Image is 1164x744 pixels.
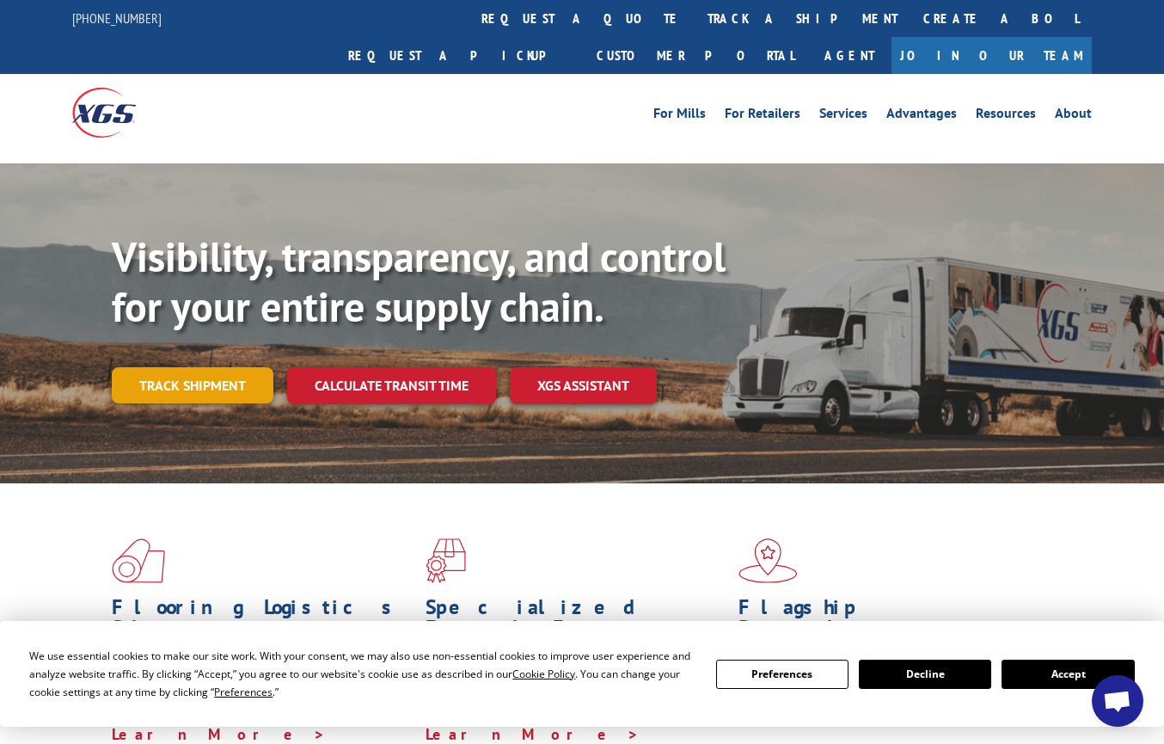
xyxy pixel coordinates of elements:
[510,367,657,404] a: XGS ASSISTANT
[1092,675,1143,727] div: Open chat
[859,660,991,689] button: Decline
[807,37,891,74] a: Agent
[886,107,957,126] a: Advantages
[738,667,1008,729] span: Our agile distribution network gives you nationwide inventory management on demand.
[584,37,807,74] a: Customer Portal
[72,9,162,27] a: [PHONE_NUMBER]
[512,667,575,681] span: Cookie Policy
[287,367,496,404] a: Calculate transit time
[891,37,1092,74] a: Join Our Team
[426,538,466,583] img: xgs-icon-focused-on-flooring-red
[426,597,726,647] h1: Specialized Freight Experts
[112,230,726,333] b: Visibility, transparency, and control for your entire supply chain.
[112,597,413,647] h1: Flooring Logistics Solutions
[112,724,326,744] a: Learn More >
[725,107,800,126] a: For Retailers
[738,597,1039,667] h1: Flagship Distribution Model
[1002,660,1134,689] button: Accept
[1055,107,1092,126] a: About
[738,538,798,583] img: xgs-icon-flagship-distribution-model-red
[112,367,273,403] a: Track shipment
[653,107,706,126] a: For Mills
[214,685,273,699] span: Preferences
[819,107,867,126] a: Services
[112,538,165,583] img: xgs-icon-total-supply-chain-intelligence-red
[426,724,640,744] a: Learn More >
[335,37,584,74] a: Request a pickup
[976,107,1036,126] a: Resources
[716,660,848,689] button: Preferences
[29,647,695,701] div: We use essential cookies to make our site work. With your consent, we may also use non-essential ...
